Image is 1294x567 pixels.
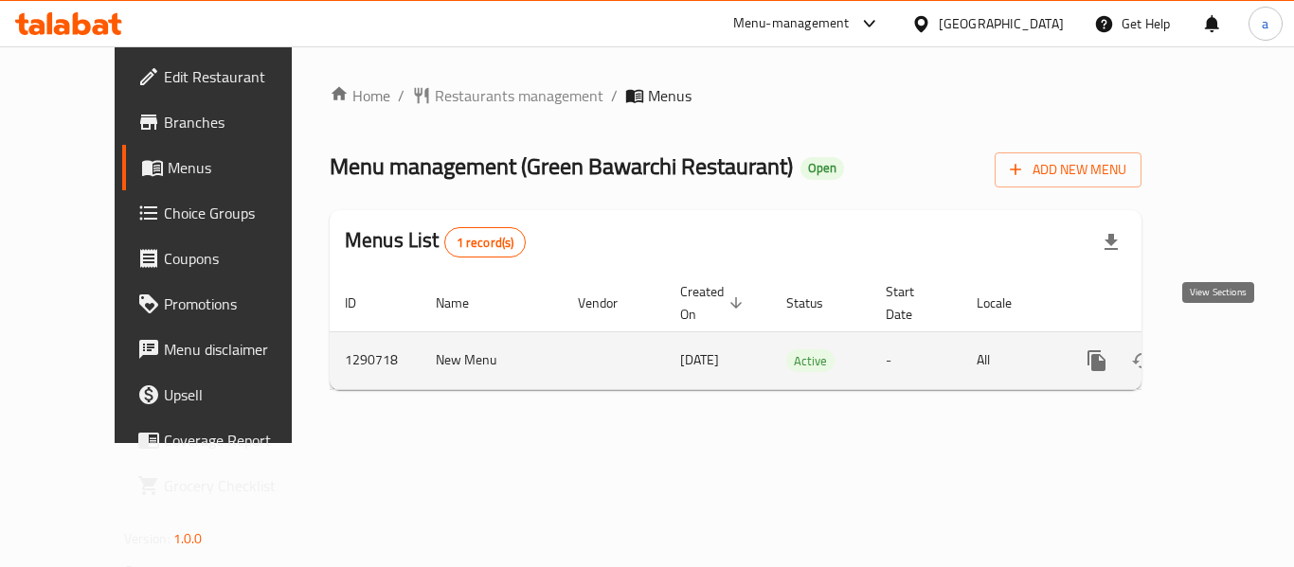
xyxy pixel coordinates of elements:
th: Actions [1059,275,1271,332]
a: Choice Groups [122,190,331,236]
span: Branches [164,111,315,133]
div: Export file [1088,220,1134,265]
a: Edit Restaurant [122,54,331,99]
span: Add New Menu [1010,158,1126,182]
a: Home [330,84,390,107]
td: New Menu [421,331,563,389]
div: Open [800,157,844,180]
a: Promotions [122,281,331,327]
span: Coupons [164,247,315,270]
a: Coupons [122,236,331,281]
span: Vendor [578,292,642,314]
span: Start Date [886,280,939,326]
div: Menu-management [733,12,850,35]
div: [GEOGRAPHIC_DATA] [939,13,1064,34]
a: Branches [122,99,331,145]
span: 1 record(s) [445,234,526,252]
span: Promotions [164,292,315,315]
a: Upsell [122,372,331,417]
td: - [871,331,962,389]
div: Active [786,349,835,372]
h2: Menus List [345,226,526,257]
a: Restaurants management [412,84,603,107]
td: 1290718 [330,331,421,389]
span: Menus [168,156,315,179]
span: Restaurants management [435,84,603,107]
button: Change Status [1120,338,1165,383]
a: Coverage Report [122,417,331,463]
li: / [398,84,404,107]
span: Created On [680,280,748,326]
a: Menu disclaimer [122,327,331,372]
span: Coverage Report [164,429,315,452]
span: ID [345,292,381,314]
nav: breadcrumb [330,84,1141,107]
span: Grocery Checklist [164,474,315,497]
span: a [1262,13,1268,34]
li: / [611,84,618,107]
a: Menus [122,145,331,190]
a: Grocery Checklist [122,463,331,508]
span: Edit Restaurant [164,65,315,88]
table: enhanced table [330,275,1271,390]
span: [DATE] [680,347,719,372]
span: Version: [124,526,171,551]
span: Choice Groups [164,202,315,224]
span: Active [786,350,835,372]
td: All [962,331,1059,389]
span: Menu management ( Green Bawarchi Restaurant ) [330,145,793,187]
span: Status [786,292,848,314]
span: Menu disclaimer [164,338,315,361]
button: Add New Menu [995,152,1141,187]
button: more [1074,338,1120,383]
span: Menus [648,84,692,107]
div: Total records count [444,227,527,257]
span: Open [800,160,844,176]
span: 1.0.0 [173,526,203,551]
span: Upsell [164,383,315,406]
span: Locale [977,292,1036,314]
span: Name [436,292,494,314]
